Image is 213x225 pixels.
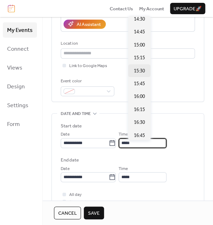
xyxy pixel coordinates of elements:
[61,40,193,47] div: Location
[3,60,37,75] a: Views
[7,81,25,92] span: Design
[88,210,100,217] span: Save
[134,67,145,75] span: 15:30
[3,116,37,132] a: Form
[134,28,145,35] span: 14:45
[7,119,20,130] span: Form
[3,98,37,113] a: Settings
[134,80,145,87] span: 15:45
[134,42,145,49] span: 15:00
[84,207,104,219] button: Save
[69,191,82,198] span: All day
[69,62,107,70] span: Link to Google Maps
[7,25,33,36] span: My Events
[61,78,113,85] div: Event color
[134,16,145,23] span: 14:30
[54,207,81,219] button: Cancel
[7,62,22,73] span: Views
[61,122,82,130] div: Start date
[64,20,106,29] button: AI Assistant
[134,54,145,61] span: 15:15
[7,44,29,55] span: Connect
[134,93,145,100] span: 16:00
[61,165,70,172] span: Date
[8,5,15,12] img: logo
[119,165,128,172] span: Time
[61,110,91,117] span: Date and time
[3,79,37,94] a: Design
[134,106,145,113] span: 16:15
[110,5,133,12] a: Contact Us
[119,131,128,138] span: Time
[7,100,28,111] span: Settings
[61,157,79,164] div: End date
[3,41,37,56] a: Connect
[139,5,164,12] a: My Account
[134,132,145,139] span: 16:45
[174,5,202,12] span: Upgrade 🚀
[170,3,205,14] button: Upgrade🚀
[69,198,97,205] span: Show date only
[77,21,101,28] div: AI Assistant
[61,131,70,138] span: Date
[58,210,77,217] span: Cancel
[3,22,37,38] a: My Events
[134,119,145,126] span: 16:30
